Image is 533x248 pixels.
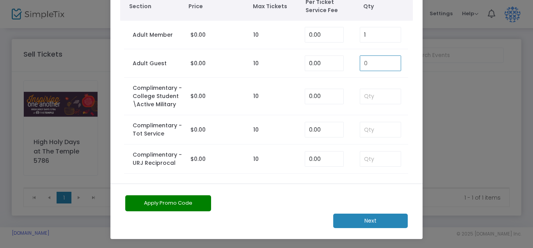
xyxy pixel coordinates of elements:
[253,92,259,100] label: 10
[190,31,206,39] span: $0.00
[133,59,167,68] label: Adult Guest
[129,2,181,11] span: Section
[360,27,401,42] input: Qty
[253,2,298,11] span: Max Tickets
[333,214,408,228] m-button: Next
[133,151,183,167] label: Complimentary - URJ Reciprocal
[305,152,343,166] input: Enter Service Fee
[253,59,259,68] label: 10
[305,89,343,104] input: Enter Service Fee
[188,2,245,11] span: Price
[360,122,401,137] input: Qty
[133,84,183,109] label: Complimentary - College Student\Active Military
[363,2,409,11] span: Qty
[360,56,401,71] input: Qty
[190,92,206,100] span: $0.00
[190,59,206,67] span: $0.00
[190,155,206,163] span: $0.00
[125,195,211,211] button: Apply Promo Code
[190,126,206,134] span: $0.00
[360,152,401,166] input: Qty
[253,155,259,163] label: 10
[253,31,259,39] label: 10
[133,31,173,39] label: Adult Member
[305,56,343,71] input: Enter Service Fee
[253,126,259,134] label: 10
[305,27,343,42] input: Enter Service Fee
[133,121,183,138] label: Complimentary - Tot Service
[360,89,401,104] input: Qty
[305,122,343,137] input: Enter Service Fee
